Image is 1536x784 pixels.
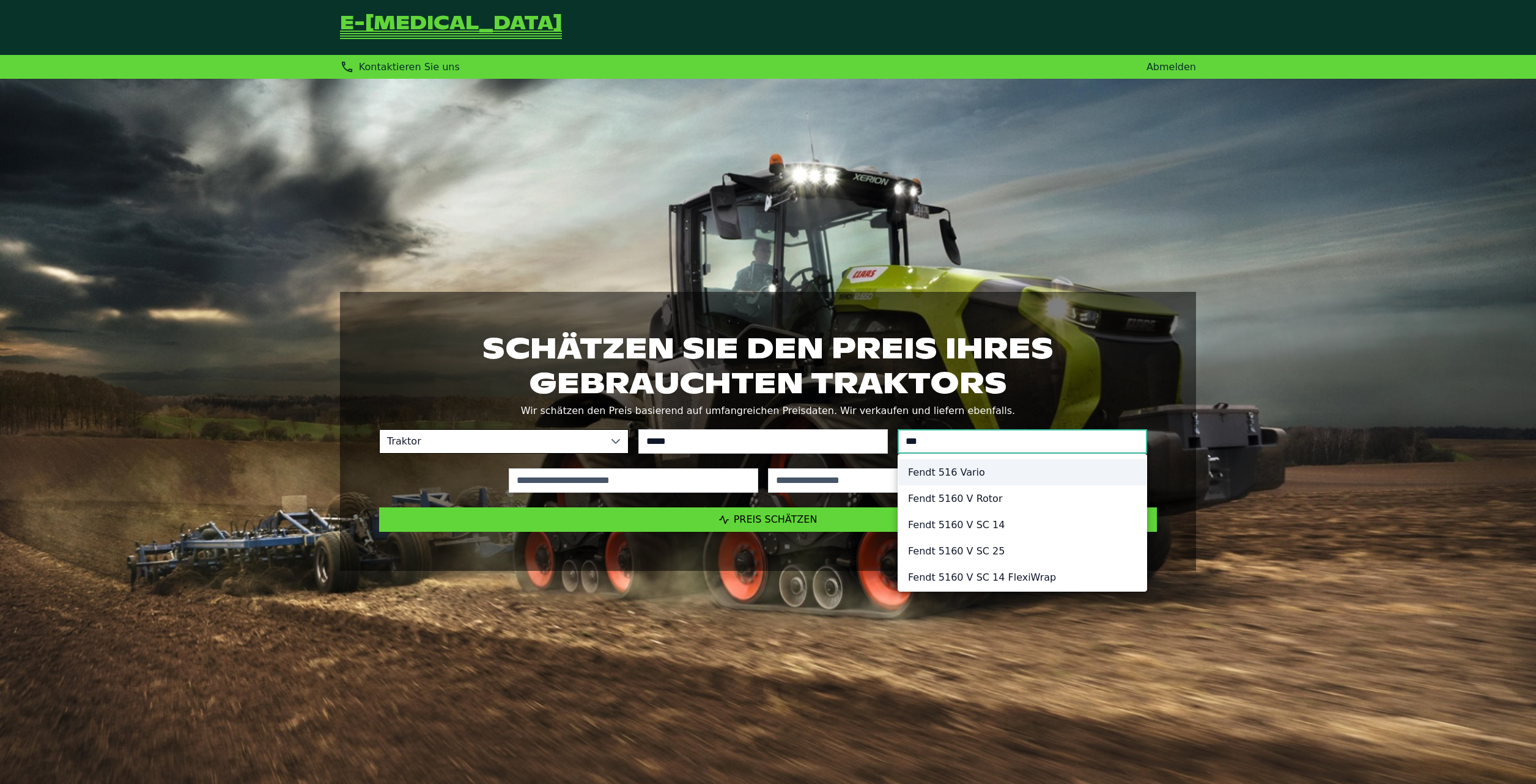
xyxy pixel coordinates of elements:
div: Kontaktieren Sie uns [340,60,460,74]
li: Fendt 516 Vario [898,459,1146,485]
li: Fendt 5160 V SC 14 [898,512,1146,538]
p: Wir schätzen den Preis basierend auf umfangreichen Preisdaten. Wir verkaufen und liefern ebenfalls. [379,402,1157,419]
h1: Schätzen Sie den Preis Ihres gebrauchten Traktors [379,331,1157,399]
a: Abmelden [1146,61,1196,73]
span: Kontaktieren Sie uns [359,61,460,73]
li: Fendt 5160 V SC 25 [898,538,1146,564]
li: Fendt 5160 V SC 25 FlexiWrap [898,590,1146,617]
ul: Option List [898,454,1146,648]
span: Preis schätzen [734,514,818,525]
li: Fendt 5160 V SC 14 FlexiWrap [898,564,1146,590]
a: Zurück zur Startseite [340,15,562,40]
span: Traktor [380,430,604,453]
button: Preis schätzen [379,507,1157,532]
li: Fendt 5160 V Rotor [898,485,1146,512]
